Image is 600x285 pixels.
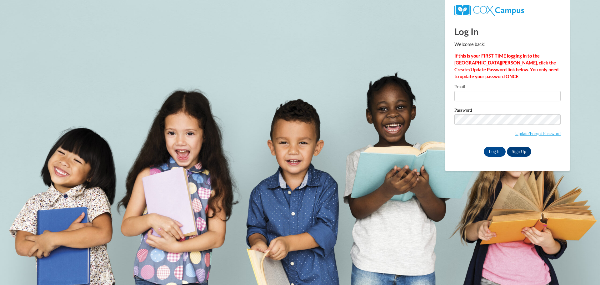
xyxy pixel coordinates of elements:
p: Welcome back! [454,41,561,48]
label: Password [454,108,561,114]
input: Log In [484,147,506,157]
a: COX Campus [454,7,524,13]
strong: If this is your FIRST TIME logging in to the [GEOGRAPHIC_DATA][PERSON_NAME], click the Create/Upd... [454,53,558,79]
h1: Log In [454,25,561,38]
a: Sign Up [507,147,531,157]
a: Update/Forgot Password [515,131,561,136]
img: COX Campus [454,5,524,16]
label: Email [454,84,561,91]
